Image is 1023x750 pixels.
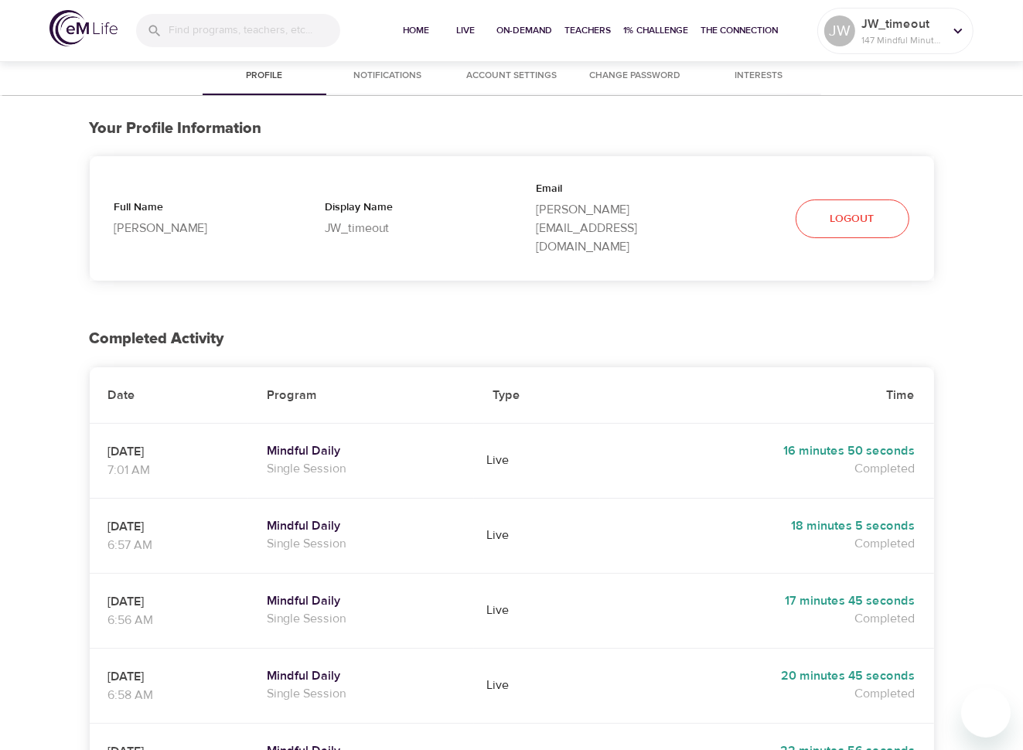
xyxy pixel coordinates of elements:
p: [PERSON_NAME] [114,219,276,237]
td: Live [474,423,600,498]
div: JW [824,15,855,46]
p: [DATE] [108,667,230,686]
p: 7:01 AM [108,461,230,479]
span: Interests [707,68,812,84]
td: Live [474,648,600,723]
span: Teachers [565,22,612,39]
button: Logout [796,199,909,239]
span: Profile [212,68,317,84]
p: JW_timeout [861,15,943,33]
span: 1% Challenge [624,22,689,39]
h2: Completed Activity [90,330,934,348]
span: Notifications [336,68,441,84]
p: Single Session [267,534,455,553]
p: Full Name [114,199,276,219]
span: Live [448,22,485,39]
a: Mindful Daily [267,518,455,534]
span: Account Settings [459,68,564,84]
p: Display Name [326,199,487,219]
h5: 20 minutes 45 seconds [619,668,915,684]
p: 6:58 AM [108,686,230,704]
span: The Connection [701,22,779,39]
th: Time [600,367,933,424]
h3: Your Profile Information [90,120,934,138]
span: Change Password [583,68,688,84]
a: Mindful Daily [267,593,455,609]
p: 6:56 AM [108,611,230,629]
span: Home [398,22,435,39]
h5: 16 minutes 50 seconds [619,443,915,459]
span: On-Demand [497,22,553,39]
p: Completed [619,684,915,703]
p: [DATE] [108,442,230,461]
h5: 18 minutes 5 seconds [619,518,915,534]
th: Type [474,367,600,424]
p: Completed [619,534,915,553]
p: Single Session [267,684,455,703]
td: Live [474,498,600,573]
th: Program [248,367,473,424]
p: Email [537,181,698,200]
a: Mindful Daily [267,668,455,684]
p: JW_timeout [326,219,487,237]
iframe: Button to launch messaging window [961,688,1011,738]
span: Logout [830,210,875,229]
img: logo [49,10,118,46]
p: Completed [619,609,915,628]
input: Find programs, teachers, etc... [169,14,340,47]
h5: 17 minutes 45 seconds [619,593,915,609]
p: [DATE] [108,517,230,536]
p: 147 Mindful Minutes [861,33,943,47]
a: Mindful Daily [267,443,455,459]
p: [DATE] [108,592,230,611]
p: [PERSON_NAME][EMAIL_ADDRESS][DOMAIN_NAME] [537,200,698,256]
p: Completed [619,459,915,478]
th: Date [90,367,249,424]
td: Live [474,573,600,648]
p: Single Session [267,459,455,478]
p: 6:57 AM [108,536,230,554]
p: Single Session [267,609,455,628]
